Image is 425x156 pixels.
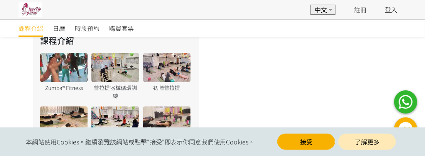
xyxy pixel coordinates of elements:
[53,24,65,33] span: 日曆
[53,20,65,37] a: 日曆
[354,5,366,14] a: 註冊
[75,24,100,33] span: 時段預約
[19,20,43,37] a: 課程介紹
[40,84,88,92] div: Zumba® Fitness
[26,137,255,146] span: 本網站使用Cookies。繼續瀏覽該網站或點擊"接受"即表示你同意我們使用Cookies。
[19,2,42,17] img: pwrjsa6bwyY3YIpa3AKFwK20yMmKifvYlaMXwTp1.jpg
[143,84,191,92] div: 初階普拉提
[109,20,134,37] a: 購買套票
[19,24,43,33] span: 課程介紹
[109,24,134,33] span: 購買套票
[385,5,397,14] a: 登入
[91,84,139,100] div: 普拉提器械循環訓練
[75,20,100,37] a: 時段預約
[40,34,192,47] h2: 課程介紹
[277,134,335,150] button: 接受
[338,134,396,150] a: 了解更多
